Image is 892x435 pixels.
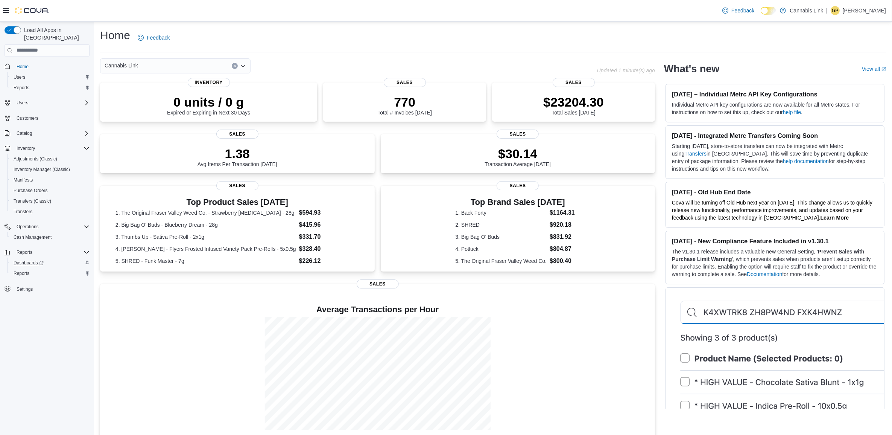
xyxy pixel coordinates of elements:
[11,176,90,185] span: Manifests
[384,78,426,87] span: Sales
[8,206,93,217] button: Transfers
[672,132,878,139] h3: [DATE] - Integrated Metrc Transfers Coming Soon
[550,232,580,241] dd: $831.92
[843,6,886,15] p: [PERSON_NAME]
[14,284,90,293] span: Settings
[14,113,90,123] span: Customers
[783,109,801,115] a: help file
[11,269,90,278] span: Reports
[8,268,93,279] button: Reports
[14,85,29,91] span: Reports
[100,28,130,43] h1: Home
[8,232,93,243] button: Cash Management
[485,146,551,161] p: $30.14
[14,62,90,71] span: Home
[167,95,250,110] p: 0 units / 0 g
[14,74,25,80] span: Users
[11,176,36,185] a: Manifests
[115,245,296,253] dt: 4. [PERSON_NAME] - Flyers Frosted Infused Variety Pack Pre-Rolls - 5x0.5g
[198,146,277,167] div: Avg Items Per Transaction [DATE]
[14,188,48,194] span: Purchase Orders
[11,83,32,92] a: Reports
[684,151,707,157] a: Transfers
[550,244,580,253] dd: $804.87
[8,258,93,268] a: Dashboards
[5,58,90,314] nav: Complex example
[14,285,36,294] a: Settings
[299,232,359,241] dd: $331.70
[11,154,90,163] span: Adjustments (Classic)
[881,67,886,72] svg: External link
[232,63,238,69] button: Clear input
[11,186,90,195] span: Purchase Orders
[747,271,782,277] a: Documentation
[2,221,93,232] button: Operations
[11,207,35,216] a: Transfers
[14,177,33,183] span: Manifests
[11,207,90,216] span: Transfers
[550,220,580,229] dd: $920.18
[672,249,865,262] strong: Prevent Sales with Purchase Limit Warning
[672,200,872,221] span: Cova will be turning off Old Hub next year on [DATE]. This change allows us to quickly release ne...
[11,197,54,206] a: Transfers (Classic)
[455,233,547,241] dt: 3. Big Bag O' Buds
[8,154,93,164] button: Adjustments (Classic)
[115,209,296,217] dt: 1. The Original Fraser Valley Weed Co. - Strawberry [MEDICAL_DATA] - 28g
[105,61,138,70] span: Cannabis Link
[216,181,258,190] span: Sales
[299,244,359,253] dd: $328.40
[783,158,829,164] a: help documentation
[17,145,35,151] span: Inventory
[14,62,32,71] a: Home
[826,6,828,15] p: |
[11,83,90,92] span: Reports
[14,129,90,138] span: Catalog
[17,249,32,255] span: Reports
[299,220,359,229] dd: $415.96
[17,286,33,292] span: Settings
[188,78,230,87] span: Inventory
[719,3,757,18] a: Feedback
[14,114,41,123] a: Customers
[11,258,47,267] a: Dashboards
[597,67,655,73] p: Updated 1 minute(s) ago
[14,166,70,172] span: Inventory Manager (Classic)
[14,129,35,138] button: Catalog
[2,143,93,154] button: Inventory
[15,7,49,14] img: Cova
[11,73,28,82] a: Users
[11,258,90,267] span: Dashboards
[2,98,93,108] button: Users
[135,30,173,45] a: Feedback
[14,198,51,204] span: Transfers (Classic)
[11,165,73,174] a: Inventory Manager (Classic)
[14,248,35,257] button: Reports
[14,144,38,153] button: Inventory
[790,6,823,15] p: Cannabis Link
[543,95,604,116] div: Total Sales [DATE]
[299,208,359,217] dd: $594.93
[8,185,93,196] button: Purchase Orders
[167,95,250,116] div: Expired or Expiring in Next 30 Days
[731,7,754,14] span: Feedback
[664,63,719,75] h2: What's new
[672,248,878,278] p: The v1.30.1 release includes a valuable new General Setting, ' ', which prevents sales when produ...
[8,196,93,206] button: Transfers (Classic)
[672,101,878,116] p: Individual Metrc API key configurations are now available for all Metrc states. For instructions ...
[299,256,359,266] dd: $226.12
[2,283,93,294] button: Settings
[2,247,93,258] button: Reports
[14,260,44,266] span: Dashboards
[455,257,547,265] dt: 5. The Original Fraser Valley Weed Co.
[761,7,777,15] input: Dark Mode
[17,130,32,136] span: Catalog
[497,181,539,190] span: Sales
[550,208,580,217] dd: $1164.31
[821,215,849,221] a: Learn More
[11,165,90,174] span: Inventory Manager (Classic)
[543,95,604,110] p: $23204.30
[17,224,39,230] span: Operations
[14,222,42,231] button: Operations
[672,188,878,196] h3: [DATE] - Old Hub End Date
